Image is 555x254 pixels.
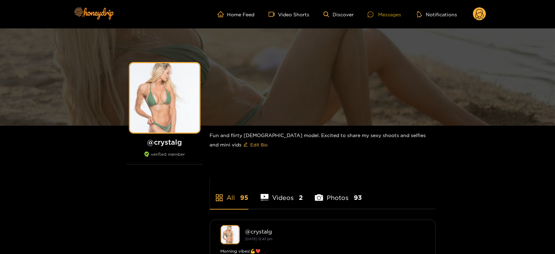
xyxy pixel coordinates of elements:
[251,141,268,148] span: Edit Bio
[368,10,401,18] div: Messages
[269,11,278,17] span: video-camera
[315,178,362,209] li: Photos
[245,237,273,241] small: [DATE] 12:43 pm
[218,11,255,17] a: Home Feed
[243,142,248,147] span: edit
[245,228,425,235] div: @ crystalg
[210,126,436,156] div: Fun and flirty [DEMOGRAPHIC_DATA] model. Excited to share my sexy shoots and selfies and mini vids
[354,193,362,202] span: 93
[221,225,240,244] img: crystalg
[126,152,203,164] div: verified member
[242,139,269,150] button: editEdit Bio
[240,193,248,202] span: 95
[126,138,203,146] h1: @ crystalg
[269,11,310,17] a: Video Shorts
[210,178,248,209] li: All
[415,11,459,18] button: Notifications
[218,11,227,17] span: home
[261,178,303,209] li: Videos
[299,193,303,202] span: 2
[324,11,354,17] a: Discover
[215,194,223,202] span: appstore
